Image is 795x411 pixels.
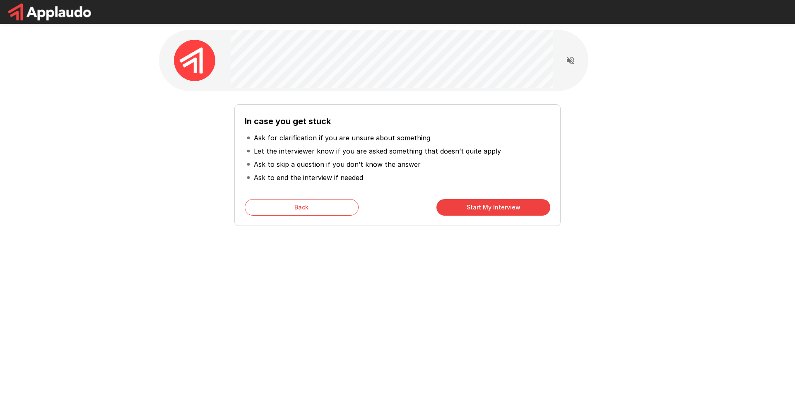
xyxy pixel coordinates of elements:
[254,146,501,156] p: Let the interviewer know if you are asked something that doesn’t quite apply
[254,173,363,183] p: Ask to end the interview if needed
[245,199,359,216] button: Back
[245,116,331,126] b: In case you get stuck
[254,133,430,143] p: Ask for clarification if you are unsure about something
[174,40,215,81] img: applaudo_avatar.png
[562,52,579,69] button: Read questions aloud
[436,199,550,216] button: Start My Interview
[254,159,421,169] p: Ask to skip a question if you don’t know the answer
